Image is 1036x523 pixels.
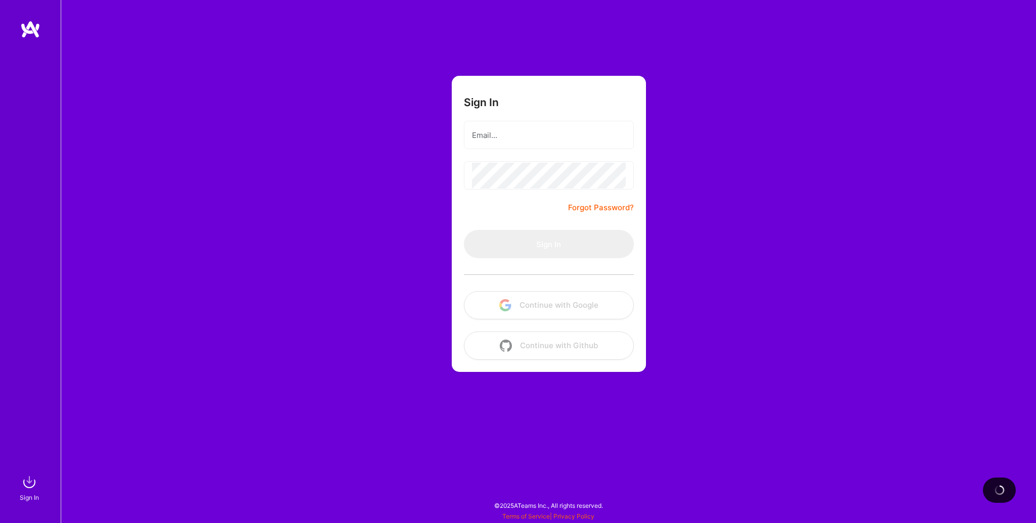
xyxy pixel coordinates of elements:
[464,230,634,258] button: Sign In
[995,485,1005,495] img: loading
[499,299,511,311] img: icon
[19,472,39,492] img: sign in
[20,20,40,38] img: logo
[21,472,39,503] a: sign inSign In
[502,512,550,520] a: Terms of Service
[20,492,39,503] div: Sign In
[500,340,512,352] img: icon
[464,96,499,109] h3: Sign In
[553,512,594,520] a: Privacy Policy
[464,331,634,360] button: Continue with Github
[464,291,634,319] button: Continue with Google
[568,202,634,214] a: Forgot Password?
[61,493,1036,518] div: © 2025 ATeams Inc., All rights reserved.
[472,122,626,148] input: Email...
[502,512,594,520] span: |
